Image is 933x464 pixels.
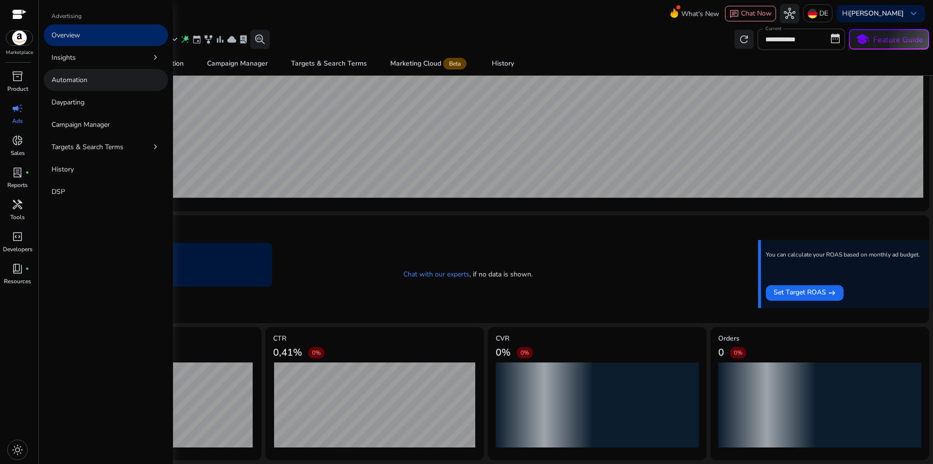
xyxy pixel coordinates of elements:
[855,33,869,47] span: school
[6,31,33,45] img: amazon.svg
[192,34,202,44] span: event
[12,167,23,178] span: lab_profile
[180,34,190,44] span: wand_stars
[725,6,776,21] button: chatChat Now
[390,60,468,68] div: Marketing Cloud
[873,34,923,46] p: Feature Guide
[774,287,826,299] span: Set Target ROAS
[52,120,110,130] p: Campaign Manager
[204,34,213,44] span: family_history
[52,187,65,197] p: DSP
[766,285,844,301] button: Set Target ROAS
[52,97,85,107] p: Dayparting
[52,12,82,20] p: Advertising
[12,444,23,456] span: light_mode
[227,34,237,44] span: cloud
[10,213,25,222] p: Tools
[12,199,23,210] span: handyman
[151,142,160,152] span: chevron_right
[403,270,469,279] a: Chat with our experts
[52,75,87,85] p: Automation
[254,34,266,45] span: search_insights
[52,30,80,40] p: Overview
[12,231,23,242] span: code_blocks
[718,335,921,343] h5: Orders
[312,349,321,357] span: 0%
[842,10,904,17] p: Hi
[784,8,795,19] span: hub
[239,34,248,44] span: lab_profile
[718,347,724,359] h3: 0
[280,269,656,279] p: , if no data is shown.
[25,267,29,271] span: fiber_manual_record
[681,5,719,22] span: What's New
[273,347,302,359] h3: 0,41%
[11,149,25,157] p: Sales
[250,30,270,49] button: search_insights
[12,263,23,275] span: book_4
[819,5,828,22] p: DE
[849,9,904,18] b: [PERSON_NAME]
[496,335,699,343] h5: CVR
[4,277,31,286] p: Resources
[12,117,23,125] p: Ads
[808,9,817,18] img: de.svg
[828,287,836,299] mat-icon: east
[151,52,160,62] span: chevron_right
[908,8,919,19] span: keyboard_arrow_down
[7,85,28,93] p: Product
[207,60,268,67] div: Campaign Manager
[169,34,180,45] span: expand_more
[215,34,225,44] span: bar_chart
[443,58,466,69] span: Beta
[52,52,76,63] p: Insights
[12,135,23,146] span: donut_small
[496,362,699,447] div: loading
[6,49,33,56] p: Marketplace
[520,349,529,357] span: 0%
[3,245,33,254] p: Developers
[291,60,367,67] div: Targets & Search Terms
[734,30,754,49] button: refresh
[7,181,28,189] p: Reports
[766,251,920,258] p: You can calculate your ROAS based on monthly ad budget.
[492,60,514,67] div: History
[780,4,799,23] button: hub
[12,70,23,82] span: inventory_2
[718,362,921,447] div: loading
[496,347,511,359] h3: 0%
[849,29,929,50] button: schoolFeature Guide
[52,164,74,174] p: History
[729,9,739,19] span: chat
[12,103,23,114] span: campaign
[25,171,29,174] span: fiber_manual_record
[273,335,476,343] h5: CTR
[738,34,750,45] span: refresh
[52,142,123,152] p: Targets & Search Terms
[741,9,772,18] span: Chat Now
[734,349,743,357] span: 0%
